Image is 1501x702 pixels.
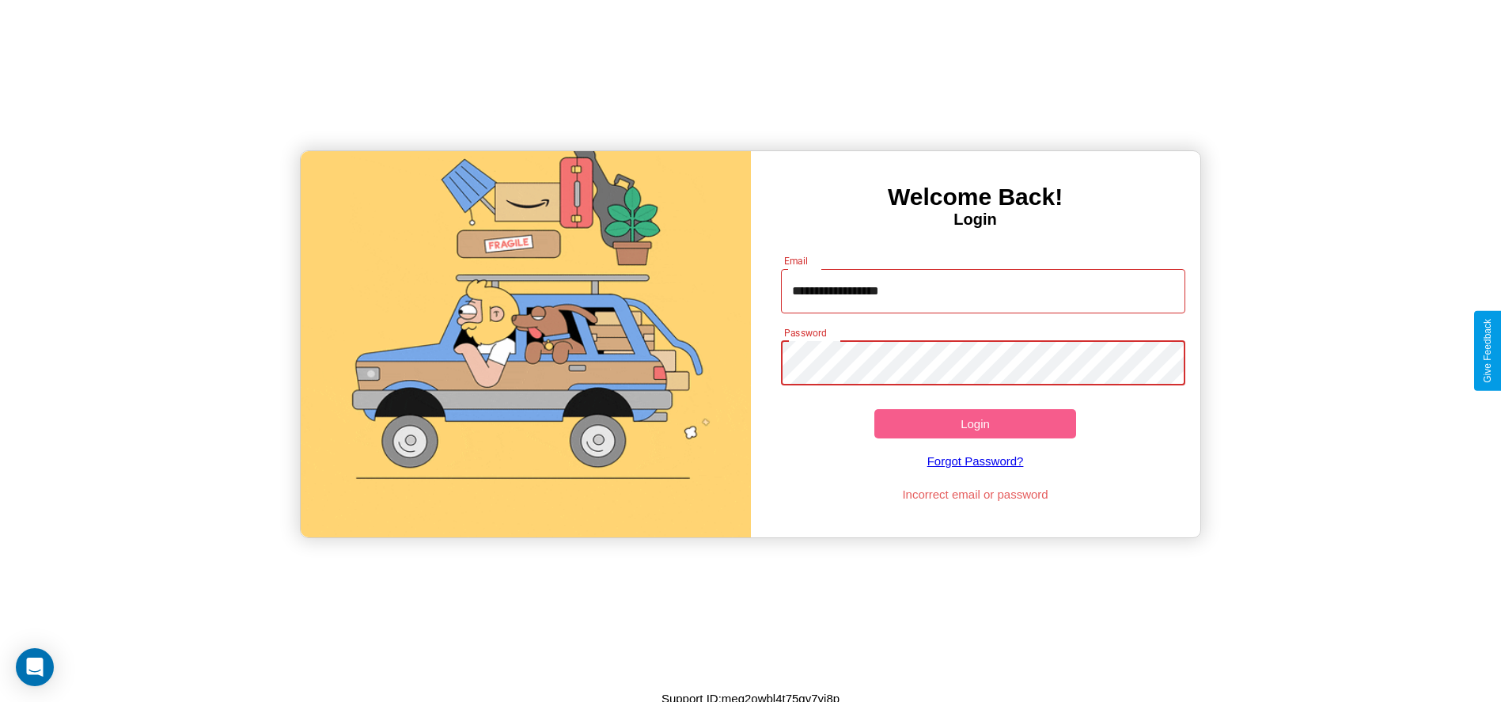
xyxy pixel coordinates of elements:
h4: Login [751,211,1200,229]
button: Login [874,409,1077,438]
div: Open Intercom Messenger [16,648,54,686]
label: Password [784,326,826,340]
a: Forgot Password? [773,438,1177,484]
label: Email [784,254,809,268]
div: Give Feedback [1482,319,1493,383]
h3: Welcome Back! [751,184,1200,211]
img: gif [301,151,750,537]
p: Incorrect email or password [773,484,1177,505]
